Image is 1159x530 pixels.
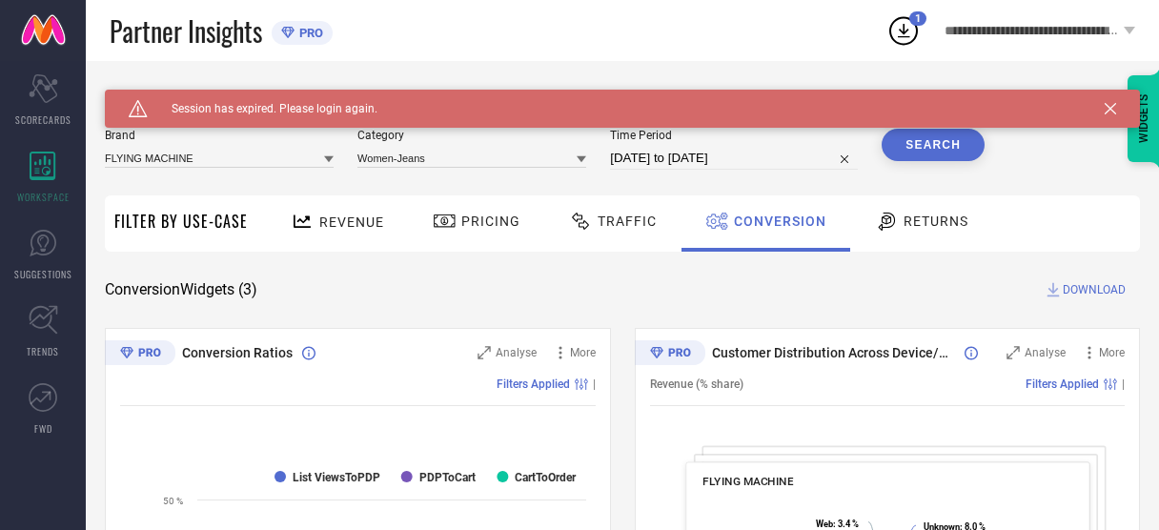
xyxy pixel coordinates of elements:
[1006,346,1020,359] svg: Zoom
[515,471,577,484] text: CartToOrder
[650,377,743,391] span: Revenue (% share)
[593,377,596,391] span: |
[110,11,262,51] span: Partner Insights
[712,345,956,360] span: Customer Distribution Across Device/OS
[904,214,968,229] span: Returns
[610,147,858,170] input: Select time period
[1026,377,1099,391] span: Filters Applied
[570,346,596,359] span: More
[14,267,72,281] span: SUGGESTIONS
[1099,346,1125,359] span: More
[635,340,705,369] div: Premium
[702,475,793,488] span: FLYING MACHINE
[461,214,520,229] span: Pricing
[27,344,59,358] span: TRENDS
[293,471,380,484] text: List ViewsToPDP
[610,129,858,142] span: Time Period
[915,12,921,25] span: 1
[114,210,248,233] span: Filter By Use-Case
[15,112,71,127] span: SCORECARDS
[816,519,833,529] tspan: Web
[105,280,257,299] span: Conversion Widgets ( 3 )
[295,26,323,40] span: PRO
[1025,346,1066,359] span: Analyse
[17,190,70,204] span: WORKSPACE
[882,129,985,161] button: Search
[816,519,859,529] text: : 3.4 %
[163,496,183,506] text: 50 %
[148,102,377,115] span: Session has expired. Please login again.
[357,129,586,142] span: Category
[496,346,537,359] span: Analyse
[886,13,921,48] div: Open download list
[182,345,293,360] span: Conversion Ratios
[105,129,334,142] span: Brand
[34,421,52,436] span: FWD
[497,377,570,391] span: Filters Applied
[419,471,476,484] text: PDPToCart
[1063,280,1126,299] span: DOWNLOAD
[598,214,657,229] span: Traffic
[734,214,826,229] span: Conversion
[478,346,491,359] svg: Zoom
[105,340,175,369] div: Premium
[105,90,237,105] span: SYSTEM WORKSPACE
[1122,377,1125,391] span: |
[319,214,384,230] span: Revenue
